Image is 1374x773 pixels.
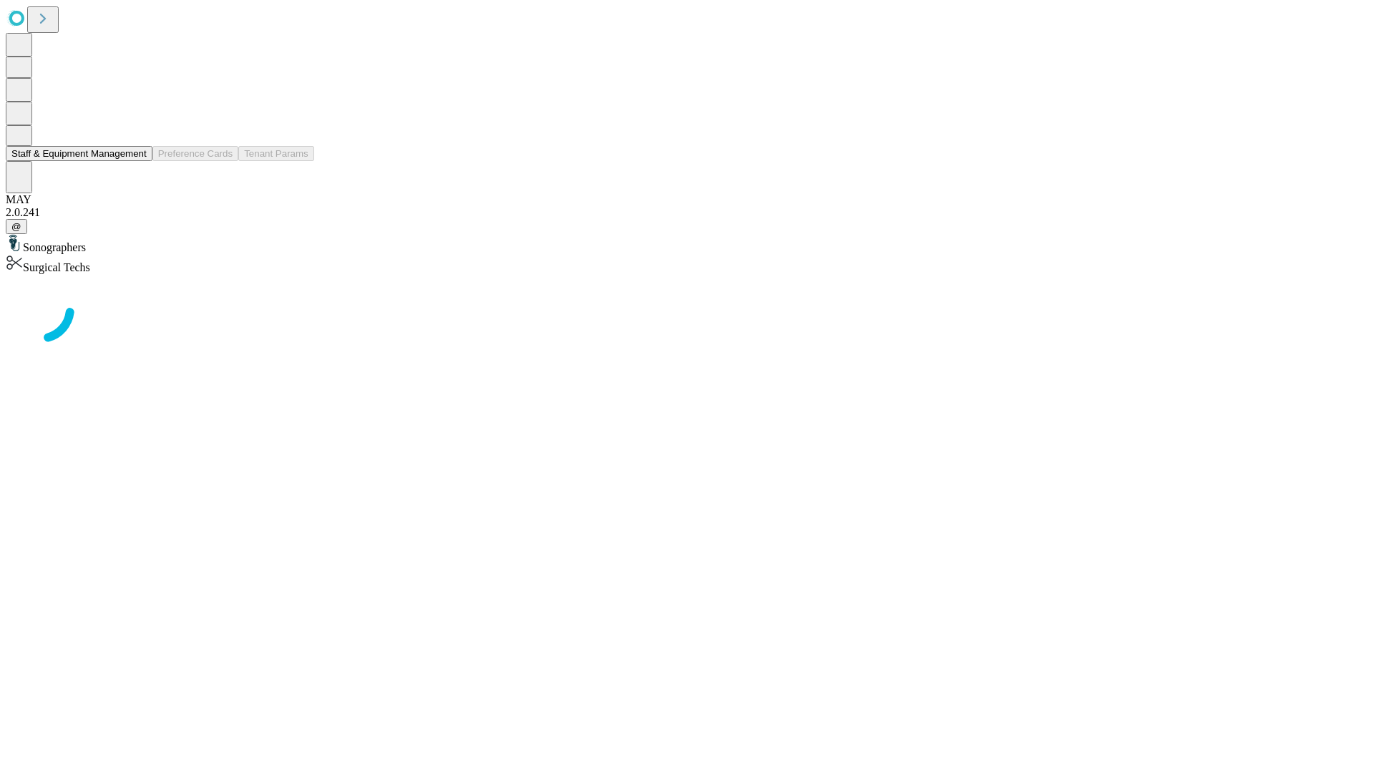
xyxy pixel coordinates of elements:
[6,234,1368,254] div: Sonographers
[6,254,1368,274] div: Surgical Techs
[6,219,27,234] button: @
[6,193,1368,206] div: MAY
[11,221,21,232] span: @
[238,146,314,161] button: Tenant Params
[6,146,152,161] button: Staff & Equipment Management
[6,206,1368,219] div: 2.0.241
[152,146,238,161] button: Preference Cards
